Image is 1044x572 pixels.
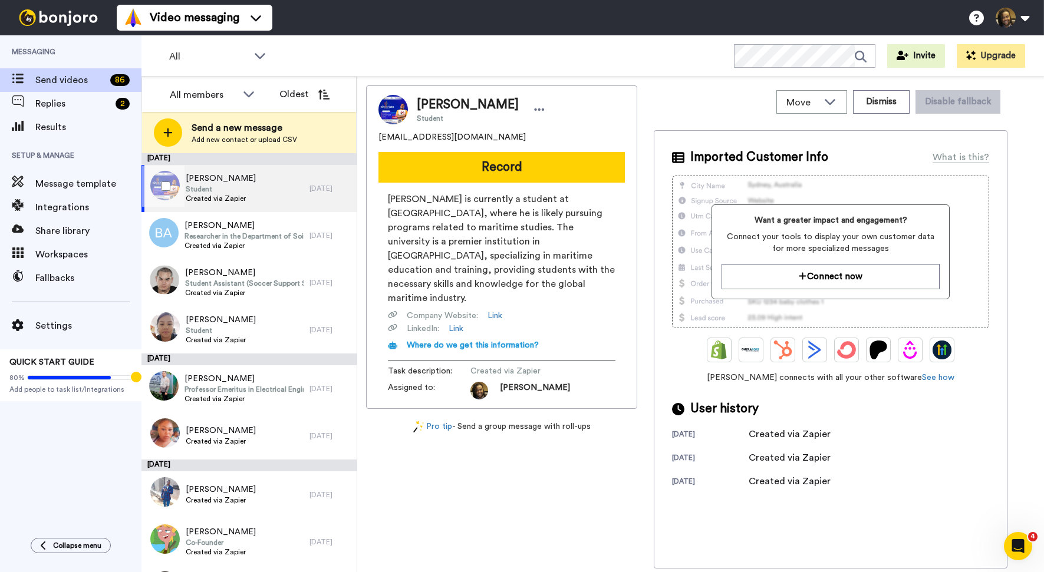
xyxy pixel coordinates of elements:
[672,372,989,383] span: [PERSON_NAME] connects with all your other software
[141,353,357,365] div: [DATE]
[915,90,1000,114] button: Disable fallback
[185,267,304,279] span: [PERSON_NAME]
[35,200,141,214] span: Integrations
[150,9,239,26] span: Video messaging
[887,44,945,68] button: Invite
[192,135,297,144] span: Add new contact or upload CSV
[837,340,856,359] img: ConvertKit
[922,373,954,382] a: See how
[35,97,111,111] span: Replies
[500,382,570,399] span: [PERSON_NAME]
[449,323,463,335] a: Link
[185,232,304,241] span: Researcher in the Department of Soil and Crop Sciences
[722,264,939,289] button: Connect now
[805,340,824,359] img: ActiveCampaign
[186,547,256,557] span: Created via Zapier
[417,114,519,123] span: Student
[742,340,760,359] img: Ontraport
[309,384,351,394] div: [DATE]
[150,477,180,507] img: 0fa8b3bd-58d1-4e80-812e-dd53f5261ac2.jpg
[116,98,130,110] div: 2
[9,373,25,382] span: 80%
[35,224,141,238] span: Share library
[150,418,180,448] img: fbb62200-ce52-4929-b673-e3f7132f57d4.jpg
[722,231,939,254] span: Connect your tools to display your own customer data for more specialized messages
[185,385,304,394] span: Professor Emeritus in Electrical Engineering and Computer Science
[185,373,304,385] span: [PERSON_NAME]
[271,82,338,106] button: Oldest
[749,427,831,441] div: Created via Zapier
[141,459,357,471] div: [DATE]
[309,278,351,287] div: [DATE]
[309,325,351,335] div: [DATE]
[786,95,818,110] span: Move
[35,319,141,333] span: Settings
[185,241,304,250] span: Created via Zapier
[150,312,180,342] img: 70f6b812-82e7-4030-b861-b7420951edbb.jpg
[933,340,951,359] img: GoHighLevel
[185,279,304,288] span: Student Assistant (Soccer Support Staff)
[14,9,103,26] img: bj-logo-header-white.svg
[186,425,256,437] span: [PERSON_NAME]
[309,490,351,500] div: [DATE]
[53,541,101,550] span: Collapse menu
[672,429,749,441] div: [DATE]
[388,382,470,399] span: Assigned to:
[1028,532,1038,541] span: 4
[366,421,637,433] div: - Send a group message with roll-ups
[309,537,351,547] div: [DATE]
[407,310,478,322] span: Company Website :
[149,218,179,247] img: ba.png
[853,90,910,114] button: Dismiss
[186,484,256,495] span: [PERSON_NAME]
[170,88,237,102] div: All members
[186,173,256,184] span: [PERSON_NAME]
[413,421,452,433] a: Pro tip
[690,400,759,418] span: User history
[186,437,256,446] span: Created via Zapier
[488,310,502,322] a: Link
[710,340,729,359] img: Shopify
[470,365,582,377] span: Created via Zapier
[413,421,424,433] img: magic-wand.svg
[35,247,141,262] span: Workspaces
[185,288,304,297] span: Created via Zapier
[957,44,1025,68] button: Upgrade
[773,340,792,359] img: Hubspot
[309,184,351,193] div: [DATE]
[186,495,256,505] span: Created via Zapier
[186,335,256,345] span: Created via Zapier
[186,326,256,335] span: Student
[35,271,141,285] span: Fallbacks
[672,453,749,465] div: [DATE]
[722,214,939,226] span: Want a greater impact and engagement?
[749,474,831,488] div: Created via Zapier
[470,382,488,399] img: ACg8ocJE5Uraz61bcHa36AdWwJTeO_LDPOXCjjSOJ9PocmjUJMRKBvQ=s96-c
[185,394,304,404] span: Created via Zapier
[31,538,111,553] button: Collapse menu
[749,451,831,465] div: Created via Zapier
[9,358,94,366] span: QUICK START GUIDE
[150,524,180,554] img: dea59976-c275-4af6-a226-db02b0237d46.jpg
[901,340,920,359] img: Drip
[186,314,256,326] span: [PERSON_NAME]
[169,49,248,64] span: All
[149,371,179,401] img: 98cb40c6-5cd0-40d1-a1a0-ed965a0a75a1.jpg
[186,526,256,538] span: [PERSON_NAME]
[9,385,132,394] span: Add people to task list/Integrations
[1004,532,1032,560] iframe: Intercom live chat
[407,323,439,335] span: LinkedIn :
[150,265,179,295] img: aaf83b7d-6aec-4829-852e-c1e6f8bbabee.jpg
[35,120,141,134] span: Results
[869,340,888,359] img: Patreon
[933,150,989,164] div: What is this?
[388,365,470,377] span: Task description :
[124,8,143,27] img: vm-color.svg
[407,341,539,349] span: Where do we get this information?
[192,121,297,135] span: Send a new message
[186,184,256,194] span: Student
[186,538,256,547] span: Co-Founder
[35,73,106,87] span: Send videos
[690,148,828,166] span: Imported Customer Info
